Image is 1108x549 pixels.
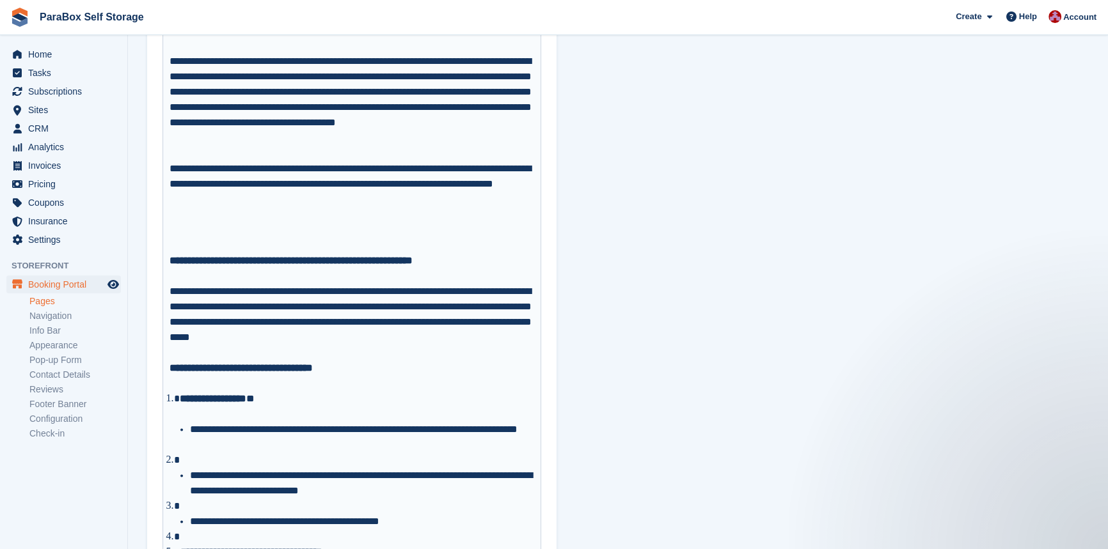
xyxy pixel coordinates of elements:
[6,101,121,119] a: menu
[1019,10,1037,23] span: Help
[28,275,105,293] span: Booking Portal
[29,413,121,425] a: Configuration
[6,231,121,249] a: menu
[28,82,105,100] span: Subscriptions
[6,120,121,137] a: menu
[6,45,121,63] a: menu
[28,120,105,137] span: CRM
[956,10,981,23] span: Create
[6,175,121,193] a: menu
[12,259,127,272] span: Storefront
[28,64,105,82] span: Tasks
[106,277,121,292] a: Preview store
[29,310,121,322] a: Navigation
[6,82,121,100] a: menu
[1049,10,1061,23] img: Yan Grandjean
[29,295,121,307] a: Pages
[28,101,105,119] span: Sites
[6,138,121,156] a: menu
[6,64,121,82] a: menu
[1063,11,1096,24] span: Account
[29,354,121,366] a: Pop-up Form
[35,6,149,27] a: ParaBox Self Storage
[29,369,121,381] a: Contact Details
[29,428,121,440] a: Check-in
[28,231,105,249] span: Settings
[6,212,121,230] a: menu
[6,194,121,212] a: menu
[28,157,105,174] span: Invoices
[29,398,121,410] a: Footer Banner
[29,383,121,396] a: Reviews
[6,157,121,174] a: menu
[6,275,121,293] a: menu
[28,194,105,212] span: Coupons
[28,175,105,193] span: Pricing
[28,45,105,63] span: Home
[28,138,105,156] span: Analytics
[29,325,121,337] a: Info Bar
[10,8,29,27] img: stora-icon-8386f47178a22dfd0bd8f6a31ec36ba5ce8667c1dd55bd0f319d3a0aa187defe.svg
[28,212,105,230] span: Insurance
[29,339,121,352] a: Appearance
